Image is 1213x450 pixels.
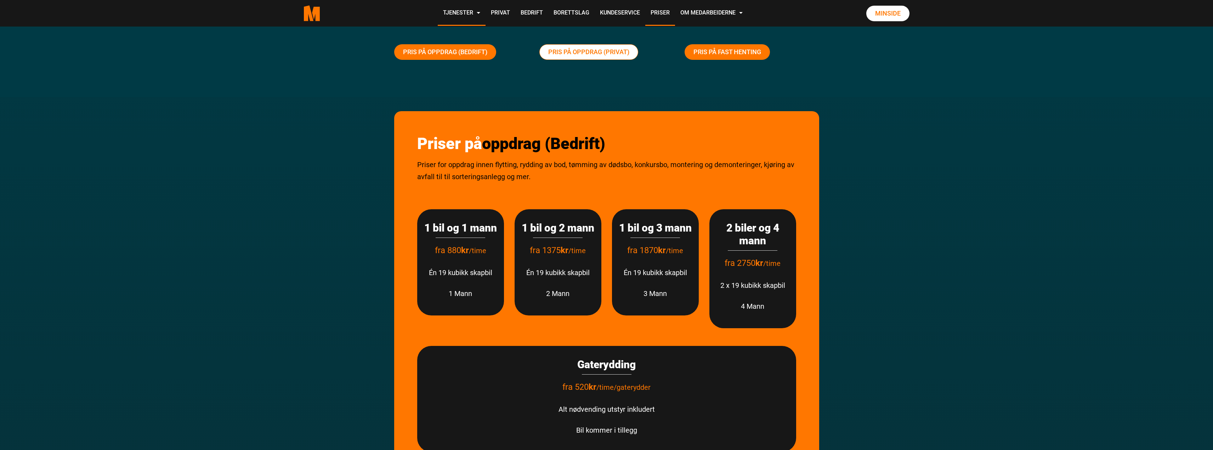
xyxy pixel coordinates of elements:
h3: 1 bil og 1 mann [424,222,497,234]
strong: kr [658,245,666,255]
span: /time [469,246,486,255]
span: fra 1375 [530,245,568,255]
a: Kundeservice [595,1,645,26]
a: Priser [645,1,675,26]
span: /time [568,246,586,255]
strong: kr [461,245,469,255]
p: Én 19 kubikk skapbil [619,267,692,279]
span: oppdrag (Bedrift) [482,134,605,153]
h3: 1 bil og 2 mann [522,222,594,234]
a: Tjenester [438,1,486,26]
p: Bil kommer i tillegg [424,424,789,436]
strong: kr [755,258,763,268]
a: Privat [486,1,515,26]
span: /time [666,246,683,255]
a: Minside [866,6,909,21]
p: 2 x 19 kubikk skapbil [716,279,789,291]
h2: Priser på [417,134,796,153]
a: Pris på oppdrag (Bedrift) [394,44,496,60]
span: /time [763,259,781,268]
span: fra 520 [562,382,596,392]
p: 1 Mann [424,287,497,300]
span: Priser for oppdrag innen flytting, rydding av bod, tømming av dødsbo, konkursbo, montering og dem... [417,160,794,181]
p: Én 19 kubikk skapbil [424,267,497,279]
a: Om Medarbeiderne [675,1,748,26]
h3: Gaterydding [424,358,789,371]
span: fra 880 [435,245,469,255]
strong: kr [589,382,596,392]
p: 2 Mann [522,287,594,300]
p: 3 Mann [619,287,692,300]
strong: kr [561,245,568,255]
h3: 1 bil og 3 mann [619,222,692,234]
a: Bedrift [515,1,548,26]
a: Borettslag [548,1,595,26]
p: 4 Mann [716,300,789,312]
span: fra 2750 [725,258,763,268]
span: /time/gaterydder [596,383,651,392]
h3: 2 biler og 4 mann [716,222,789,247]
span: fra 1870 [627,245,666,255]
a: Pris på oppdrag (Privat) [539,44,638,60]
p: Alt nødvending utstyr inkludert [424,403,789,415]
p: Én 19 kubikk skapbil [522,267,594,279]
a: Pris på fast henting [685,44,770,60]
